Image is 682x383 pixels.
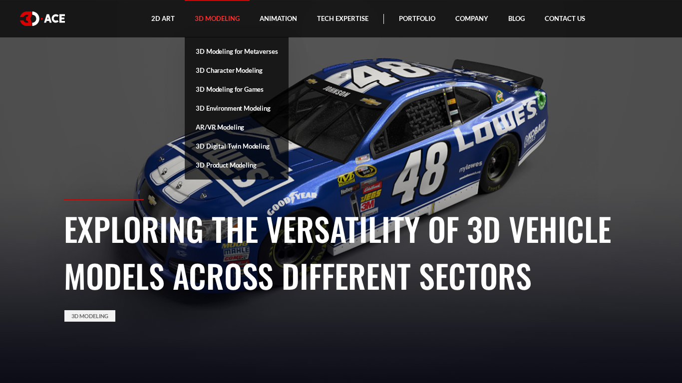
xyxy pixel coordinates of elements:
[185,42,289,61] a: 3D Modeling for Metaverses
[20,11,65,26] img: logo white
[185,137,289,156] a: 3D Digital Twin Modeling
[185,61,289,80] a: 3D Character Modeling
[185,99,289,118] a: 3D Environment Modeling
[64,205,618,299] h1: Exploring the Versatility of 3D Vehicle Models Across Different Sectors
[185,156,289,175] a: 3D Product Modeling
[185,118,289,137] a: AR/VR Modeling
[185,80,289,99] a: 3D Modeling for Games
[64,310,115,322] a: 3D Modeling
